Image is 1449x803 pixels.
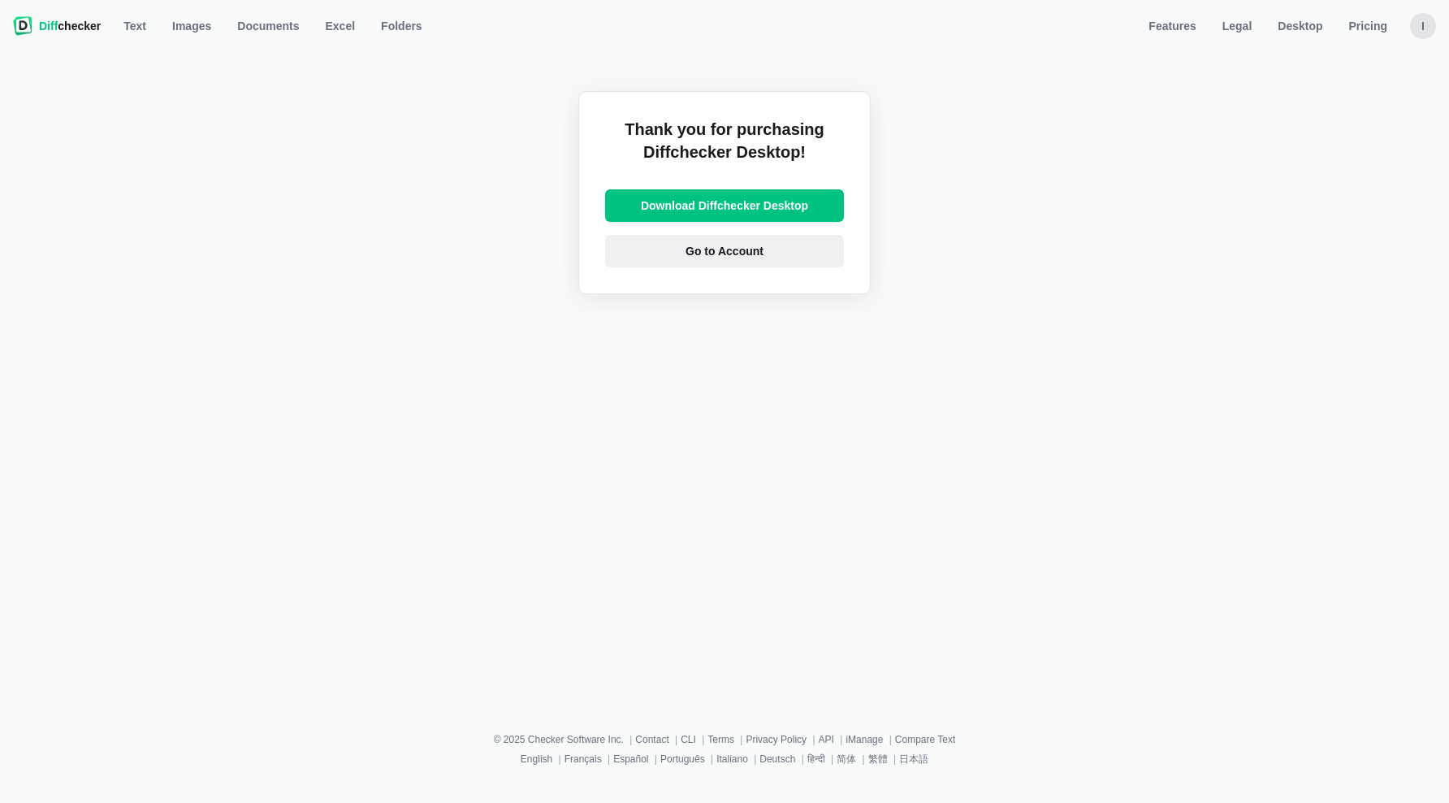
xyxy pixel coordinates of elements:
span: Pricing [1346,18,1391,34]
a: Download Diffchecker Desktop [605,189,844,222]
a: Terms [707,734,734,745]
a: 简体 [837,753,856,765]
span: Folders [378,18,426,34]
a: 日本語 [899,753,928,765]
a: Legal [1213,13,1262,39]
a: Contact [635,734,668,745]
a: Go to Account [605,235,844,267]
span: Text [120,18,149,34]
a: हिन्दी [807,753,825,765]
a: Text [114,13,156,39]
span: Go to Account [682,243,767,259]
a: Documents [227,13,309,39]
span: Download Diffchecker Desktop [638,197,811,214]
a: Desktop [1268,13,1332,39]
span: Legal [1219,18,1256,34]
span: Desktop [1274,18,1326,34]
h2: Thank you for purchasing Diffchecker Desktop! [605,118,844,176]
a: Images [162,13,221,39]
span: checker [39,18,101,34]
a: Diffchecker [13,13,101,39]
a: Privacy Policy [746,734,807,745]
button: I [1410,13,1436,39]
a: Compare Text [895,734,955,745]
li: © 2025 Checker Software Inc. [494,731,636,748]
a: Deutsch [759,753,795,765]
button: Folders [371,13,432,39]
a: English [521,753,552,765]
a: CLI [681,734,696,745]
a: Excel [316,13,365,39]
a: iManage [846,734,883,745]
a: Français [564,753,602,765]
a: Features [1139,13,1205,39]
span: Excel [322,18,359,34]
a: API [819,734,834,745]
span: Images [169,18,214,34]
a: 繁體 [868,753,888,765]
a: Português [660,753,705,765]
span: Features [1145,18,1199,34]
img: Diffchecker logo [13,16,32,36]
span: Documents [234,18,302,34]
a: Pricing [1339,13,1397,39]
a: Italiano [716,753,748,765]
a: Español [613,753,648,765]
span: Diff [39,20,58,33]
